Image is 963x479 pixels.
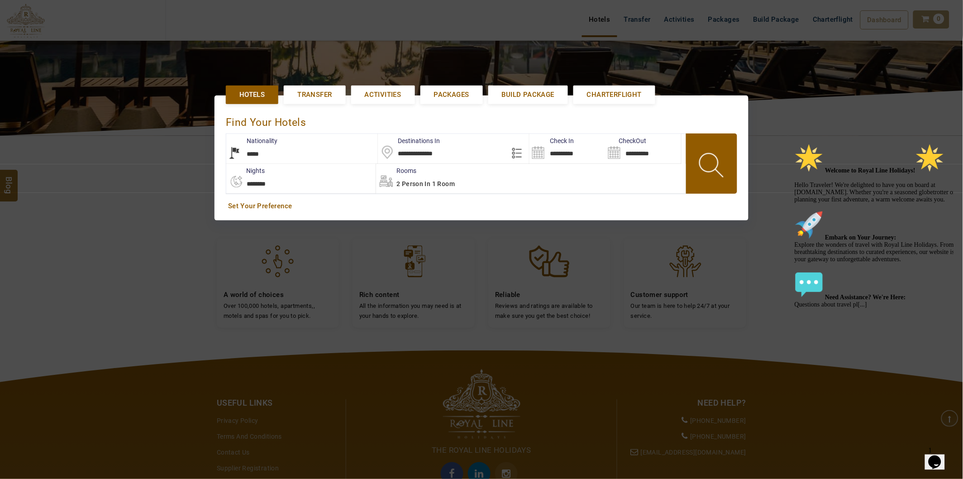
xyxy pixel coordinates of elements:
[284,86,345,104] a: Transfer
[376,166,416,175] label: Rooms
[365,90,401,100] span: Activities
[4,4,167,168] div: 🌟 Welcome to Royal Line Holidays!🌟Hello Traveler! We're delighted to have you on board at [DOMAIN...
[34,27,154,34] strong: Welcome to Royal Line Holidays!
[226,166,265,175] label: nights
[4,4,33,33] img: :star2:
[529,136,574,145] label: Check In
[605,136,647,145] label: CheckOut
[573,86,655,104] a: Charterflight
[925,443,954,470] iframe: chat widget
[34,94,106,101] strong: Embark on Your Journey:
[239,90,265,100] span: Hotels
[529,134,605,163] input: Search
[124,4,153,33] img: :star2:
[226,136,277,145] label: Nationality
[420,86,483,104] a: Packages
[4,71,33,100] img: :rocket:
[791,140,954,438] iframe: chat widget
[378,136,440,145] label: Destinations In
[297,90,332,100] span: Transfer
[434,90,469,100] span: Packages
[228,201,735,211] a: Set Your Preference
[4,27,165,168] span: Hello Traveler! We're delighted to have you on board at [DOMAIN_NAME]. Whether you're a seasoned ...
[396,180,455,187] span: 2 Person in 1 Room
[34,154,115,161] strong: Need Assistance? We're Here:
[605,134,681,163] input: Search
[587,90,642,100] span: Charterflight
[226,107,737,134] div: Find Your Hotels
[4,130,33,159] img: :speech_balloon:
[226,86,278,104] a: Hotels
[502,90,554,100] span: Build Package
[351,86,415,104] a: Activities
[488,86,568,104] a: Build Package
